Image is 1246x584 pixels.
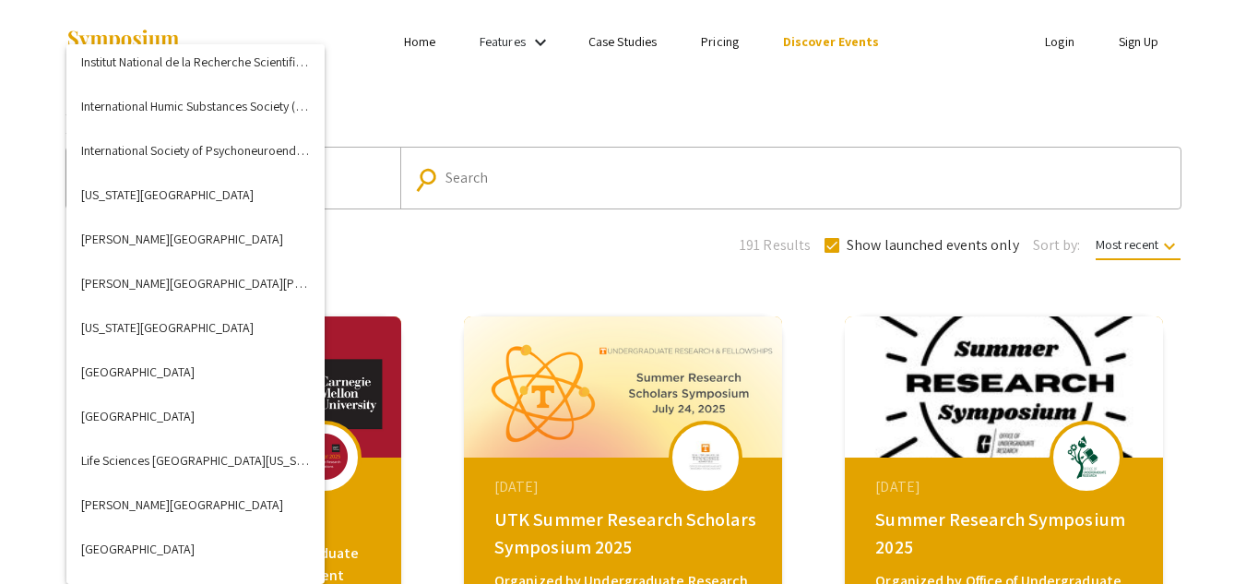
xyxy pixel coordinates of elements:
button: [GEOGRAPHIC_DATA] [66,527,325,571]
button: [US_STATE][GEOGRAPHIC_DATA] [66,173,325,217]
button: [PERSON_NAME][GEOGRAPHIC_DATA] [66,483,325,527]
button: [PERSON_NAME][GEOGRAPHIC_DATA] [66,217,325,261]
button: International Society of Psychoneuroendocrinology [66,128,325,173]
button: [PERSON_NAME][GEOGRAPHIC_DATA][PERSON_NAME] [66,261,325,305]
button: [GEOGRAPHIC_DATA] [66,394,325,438]
button: Institut National de la Recherche Scientifique (INRS) [66,40,325,84]
button: [GEOGRAPHIC_DATA] [66,350,325,394]
button: [US_STATE][GEOGRAPHIC_DATA] [66,305,325,350]
button: Life Sciences [GEOGRAPHIC_DATA][US_STATE] (LSSF) [66,438,325,483]
button: International Humic Substances Society (IHSS) [66,84,325,128]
